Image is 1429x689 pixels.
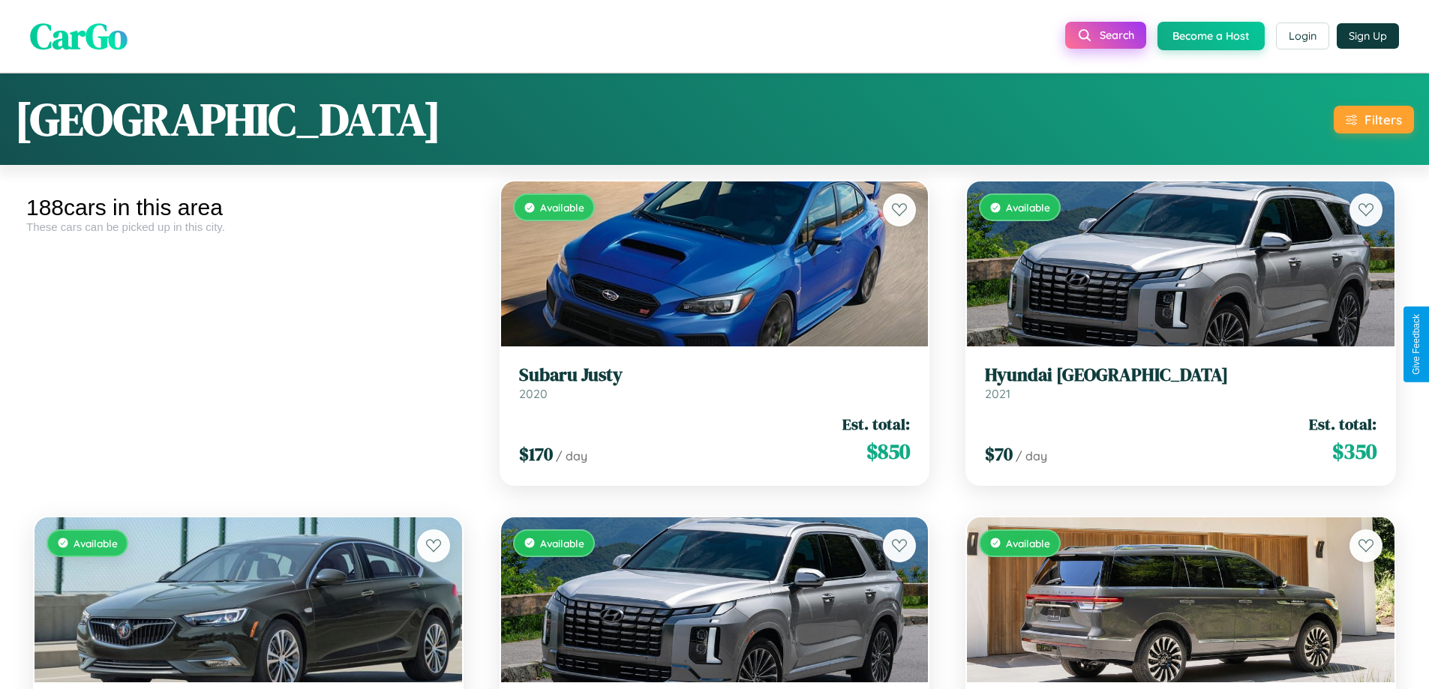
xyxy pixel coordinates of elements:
span: Available [1006,537,1050,550]
span: 2021 [985,386,1010,401]
span: $ 850 [866,436,910,466]
div: 188 cars in this area [26,195,470,220]
button: Become a Host [1157,22,1265,50]
span: Available [540,201,584,214]
span: 2020 [519,386,548,401]
button: Filters [1334,106,1414,133]
h3: Hyundai [GEOGRAPHIC_DATA] [985,364,1376,386]
span: $ 350 [1332,436,1376,466]
div: Give Feedback [1411,314,1421,375]
button: Sign Up [1337,23,1399,49]
span: / day [556,448,587,463]
span: Available [540,537,584,550]
span: / day [1016,448,1047,463]
span: $ 70 [985,442,1013,466]
div: Filters [1364,112,1402,127]
h1: [GEOGRAPHIC_DATA] [15,88,441,150]
div: These cars can be picked up in this city. [26,220,470,233]
h3: Subaru Justy [519,364,911,386]
a: Subaru Justy2020 [519,364,911,401]
span: Available [1006,201,1050,214]
button: Login [1276,22,1329,49]
span: CarGo [30,11,128,61]
a: Hyundai [GEOGRAPHIC_DATA]2021 [985,364,1376,401]
span: $ 170 [519,442,553,466]
span: Est. total: [842,413,910,435]
span: Search [1100,28,1134,42]
span: Est. total: [1309,413,1376,435]
span: Available [74,537,118,550]
button: Search [1065,22,1146,49]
